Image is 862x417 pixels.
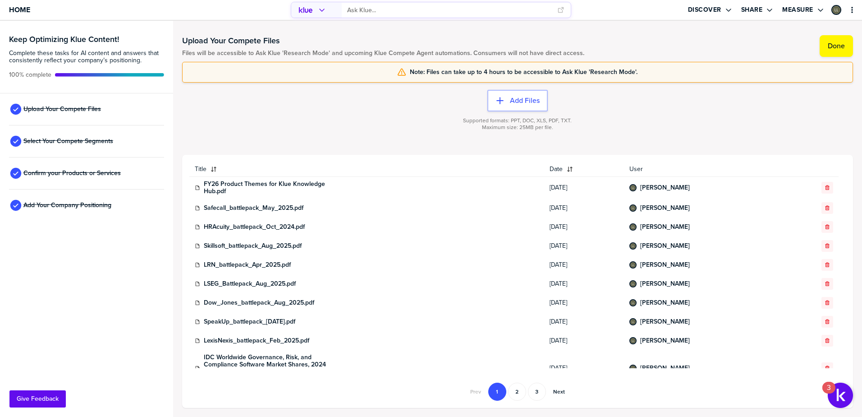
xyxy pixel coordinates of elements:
h3: Keep Optimizing Klue Content! [9,35,164,43]
a: IDC Worldwide Governance, Risk, and Compliance Software Market Shares, 2024 Diligent Retains Top ... [204,354,339,383]
span: Add Your Company Positioning [23,202,111,209]
span: User [629,166,782,173]
button: Go to page 2 [508,383,526,401]
nav: Pagination Navigation [464,383,571,401]
div: Lindsay Lawler [629,365,637,372]
span: [DATE] [550,337,618,344]
div: Lindsay Lawler [629,204,637,212]
button: Give Feedback [9,390,66,408]
button: Open Resource Center, 3 new notifications [828,383,853,408]
span: [DATE] [550,204,618,212]
span: Complete these tasks for AI content and answers that consistently reflect your company’s position... [9,50,164,64]
img: 57d6dcb9b6d4b3943da97fe41573ba18-sml.png [630,338,636,343]
span: [DATE] [550,318,618,325]
label: Add Files [510,96,540,105]
img: 57d6dcb9b6d4b3943da97fe41573ba18-sml.png [630,366,636,371]
a: [PERSON_NAME] [640,318,690,325]
a: Dow_Jones_battlepack_Aug_2025.pdf [204,299,314,306]
button: Go to previous page [465,383,486,401]
label: Done [828,42,845,51]
img: 57d6dcb9b6d4b3943da97fe41573ba18-sml.png [630,319,636,324]
div: Lindsay Lawler [629,337,637,344]
span: Upload Your Compete Files [23,106,101,113]
span: [DATE] [550,223,618,231]
label: Measure [782,6,813,14]
input: Ask Klue... [347,3,551,18]
span: [DATE] [550,299,618,306]
span: Note: Files can take up to 4 hours to be accessible to Ask Klue 'Research Mode'. [410,69,637,76]
a: Safecall_battlepack_May_2025.pdf [204,204,303,212]
span: Date [550,166,563,173]
a: [PERSON_NAME] [640,261,690,269]
a: LexisNexis_battlepack_Feb_2025.pdf [204,337,309,344]
a: FY26 Product Themes for Klue Knowledge Hub.pdf [204,181,339,195]
a: Skillsoft_battlepack_Aug_2025.pdf [204,242,302,250]
span: [DATE] [550,365,618,372]
img: 57d6dcb9b6d4b3943da97fe41573ba18-sml.png [630,205,636,211]
label: Discover [688,6,721,14]
a: LSEG_Battlepack_Aug_2025.pdf [204,280,296,287]
span: Home [9,6,30,14]
span: Confirm your Products or Services [23,170,121,177]
a: [PERSON_NAME] [640,365,690,372]
div: 3 [827,388,831,399]
div: Lindsay Lawler [629,299,637,306]
div: Lindsay Lawler [629,261,637,269]
a: LRN_battlepack_Apr_2025.pdf [204,261,291,269]
span: [DATE] [550,184,618,191]
span: Select Your Compete Segments [23,138,113,145]
a: [PERSON_NAME] [640,280,690,287]
div: Lindsay Lawler [629,223,637,231]
div: Lindsay Lawler [629,242,637,250]
div: Lindsay Lawler [629,318,637,325]
a: Edit Profile [830,4,842,16]
span: Files will be accessible to Ask Klue 'Research Mode' and upcoming Klue Compete Agent automations.... [182,50,584,57]
div: Lindsay Lawler [629,184,637,191]
img: 57d6dcb9b6d4b3943da97fe41573ba18-sml.png [630,185,636,190]
button: Go to next page [548,383,570,401]
a: [PERSON_NAME] [640,299,690,306]
label: Share [741,6,763,14]
div: Lindsay Lawler [629,280,637,287]
h1: Upload Your Compete Files [182,35,584,46]
button: Go to page 3 [528,383,546,401]
img: 57d6dcb9b6d4b3943da97fe41573ba18-sml.png [630,262,636,268]
span: Supported formats: PPT, DOC, XLS, PDF, TXT. [463,117,572,124]
a: SpeakUp_battlepack_[DATE].pdf [204,318,295,325]
span: [DATE] [550,242,618,250]
a: [PERSON_NAME] [640,204,690,212]
a: [PERSON_NAME] [640,223,690,231]
span: Title [195,166,206,173]
div: Lindsay Lawler [831,5,841,15]
img: 57d6dcb9b6d4b3943da97fe41573ba18-sml.png [630,243,636,249]
img: 57d6dcb9b6d4b3943da97fe41573ba18-sml.png [630,300,636,306]
a: [PERSON_NAME] [640,184,690,191]
span: Maximum size: 25MB per file. [482,124,553,131]
span: Active [9,71,51,79]
a: [PERSON_NAME] [640,337,690,344]
span: [DATE] [550,280,618,287]
span: [DATE] [550,261,618,269]
a: [PERSON_NAME] [640,242,690,250]
a: HRAcuity_battlepack_Oct_2024.pdf [204,223,305,231]
img: 57d6dcb9b6d4b3943da97fe41573ba18-sml.png [630,224,636,230]
img: 57d6dcb9b6d4b3943da97fe41573ba18-sml.png [630,281,636,287]
img: 57d6dcb9b6d4b3943da97fe41573ba18-sml.png [832,6,840,14]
